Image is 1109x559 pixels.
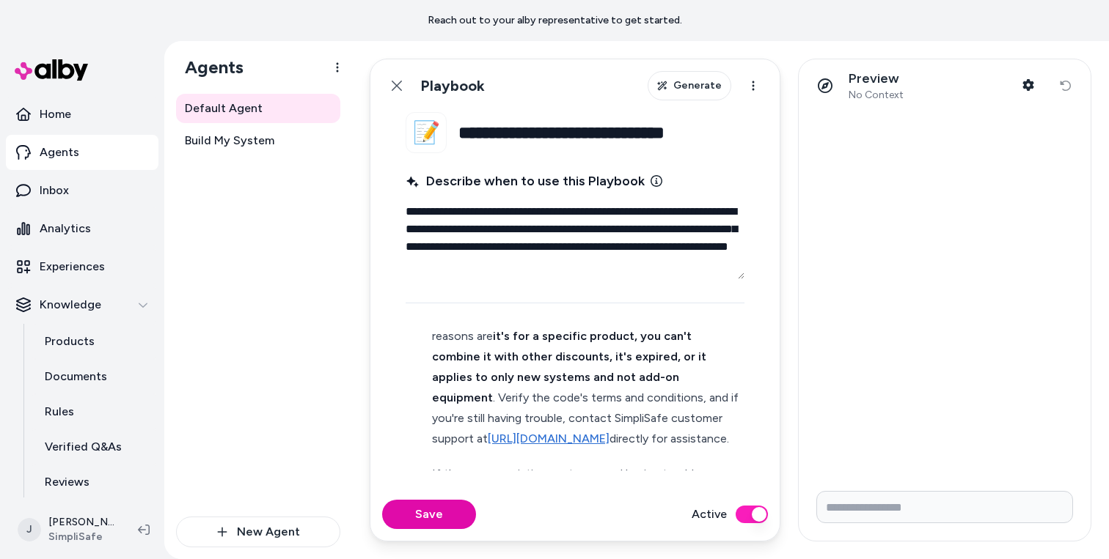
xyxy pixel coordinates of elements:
p: Verified Q&As [45,438,122,456]
p: Reach out to your alby representative to get started. [428,13,682,28]
p: Analytics [40,220,91,237]
a: Documents [30,359,158,394]
button: 📝 [406,112,447,153]
p: Preview [849,70,904,87]
button: Generate [648,71,731,100]
button: J[PERSON_NAME]SimpliSafe [9,506,126,553]
h1: Agents [173,56,244,78]
span: J [18,518,41,541]
p: If it's an issue with coupon codes, the most common reasons are . Verify the code's terms and con... [432,306,742,449]
p: Documents [45,368,107,385]
p: Rules [45,403,74,421]
p: Knowledge [40,296,101,314]
span: No Context [849,89,904,102]
a: Build My System [176,126,340,155]
span: Describe when to use this Playbook [406,171,645,191]
a: Reviews [30,464,158,500]
a: Rules [30,394,158,429]
img: alby Logo [15,59,88,81]
a: [URL][DOMAIN_NAME] [488,432,610,445]
p: Experiences [40,258,105,275]
a: Experiences [6,249,158,284]
p: Products [45,333,95,350]
h1: Playbook [420,77,485,95]
a: Verified Q&As [30,429,158,464]
a: Home [6,97,158,132]
span: Build My System [185,132,274,149]
span: SimpliSafe [48,530,114,544]
p: Reviews [45,473,89,491]
span: Default Agent [185,100,263,117]
label: Active [692,506,727,523]
p: [PERSON_NAME] [48,515,114,530]
a: Agents [6,135,158,170]
a: Inbox [6,173,158,208]
input: Write your prompt here [816,491,1073,523]
p: Agents [40,144,79,161]
button: Save [382,500,476,529]
p: Inbox [40,182,69,199]
a: Products [30,324,158,359]
span: Generate [673,78,722,93]
strong: it's for a specific product, you can't combine it with other discounts, it's expired, or it appli... [432,329,709,404]
button: Knowledge [6,287,158,322]
a: Analytics [6,211,158,246]
button: New Agent [176,517,340,547]
p: Home [40,105,71,123]
a: Default Agent [176,94,340,123]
